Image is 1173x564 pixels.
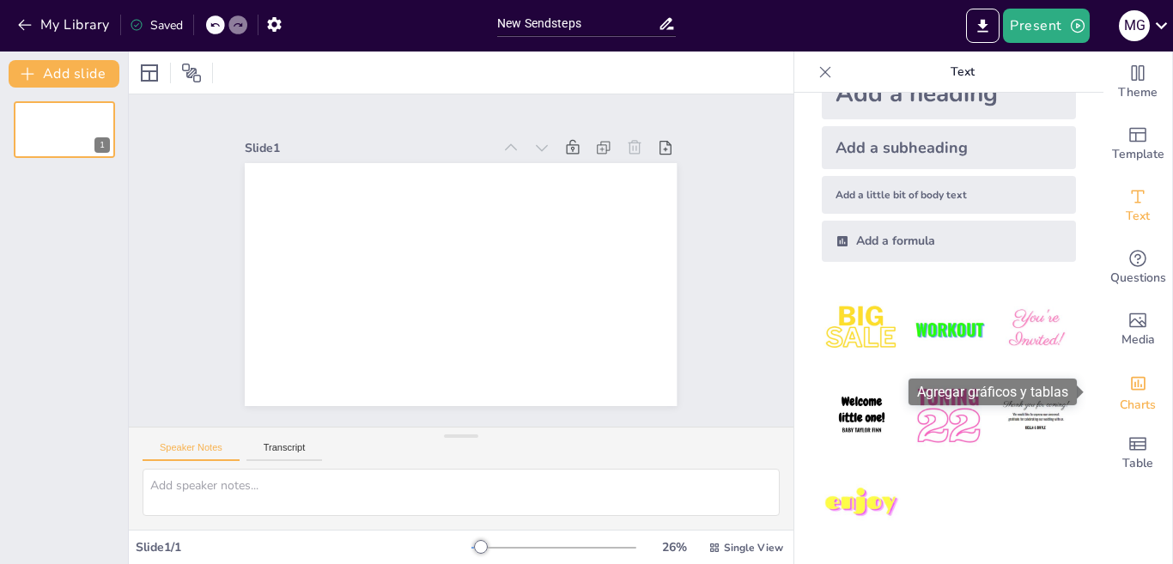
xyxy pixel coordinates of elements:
div: 26 % [653,539,695,555]
div: Saved [130,17,183,33]
span: Table [1122,454,1153,473]
button: Export to PowerPoint [966,9,1000,43]
button: Add slide [9,60,119,88]
span: Single View [724,541,783,555]
button: m g [1119,9,1150,43]
img: 7.jpeg [822,464,902,543]
img: 3.jpeg [996,289,1076,369]
div: 1 [14,101,115,158]
div: Add ready made slides [1103,113,1172,175]
div: Add images, graphics, shapes or video [1103,299,1172,361]
span: Theme [1118,83,1158,102]
span: Text [1126,207,1150,226]
button: My Library [13,11,117,39]
div: Add a table [1103,422,1172,484]
span: Position [181,63,202,83]
div: 1 [94,137,110,153]
div: Add a formula [822,221,1076,262]
span: Media [1121,331,1155,349]
span: Charts [1120,396,1156,415]
img: 6.jpeg [996,376,1076,456]
button: Speaker Notes [143,442,240,461]
button: Transcript [246,442,323,461]
font: Agregar gráficos y tablas [917,384,1068,400]
div: Add charts and graphs [1103,361,1172,422]
div: Slide 1 [245,140,491,156]
div: Add text boxes [1103,175,1172,237]
span: Questions [1110,269,1166,288]
img: 1.jpeg [822,289,902,369]
img: 5.jpeg [909,376,988,456]
div: Add a little bit of body text [822,176,1076,214]
div: Slide 1 / 1 [136,539,471,555]
div: Change the overall theme [1103,52,1172,113]
div: Add a subheading [822,126,1076,169]
div: Layout [136,59,163,87]
p: Text [839,52,1086,93]
div: Get real-time input from your audience [1103,237,1172,299]
span: Template [1112,145,1164,164]
button: Present [1003,9,1089,43]
input: Insert title [497,11,658,36]
div: Add a heading [822,68,1076,119]
img: 2.jpeg [909,289,988,369]
div: m g [1119,10,1150,41]
img: 4.jpeg [822,376,902,456]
